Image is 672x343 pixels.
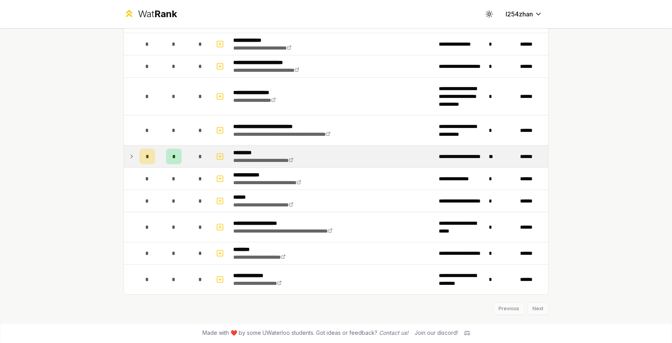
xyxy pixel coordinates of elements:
[123,8,177,20] a: WatRank
[415,329,458,337] div: Join our discord!
[499,7,549,21] button: l254zhan
[154,8,177,20] span: Rank
[138,8,177,20] div: Wat
[202,329,408,337] span: Made with ❤️ by some UWaterloo students. Got ideas or feedback?
[506,9,533,19] span: l254zhan
[379,329,408,336] a: Contact us!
